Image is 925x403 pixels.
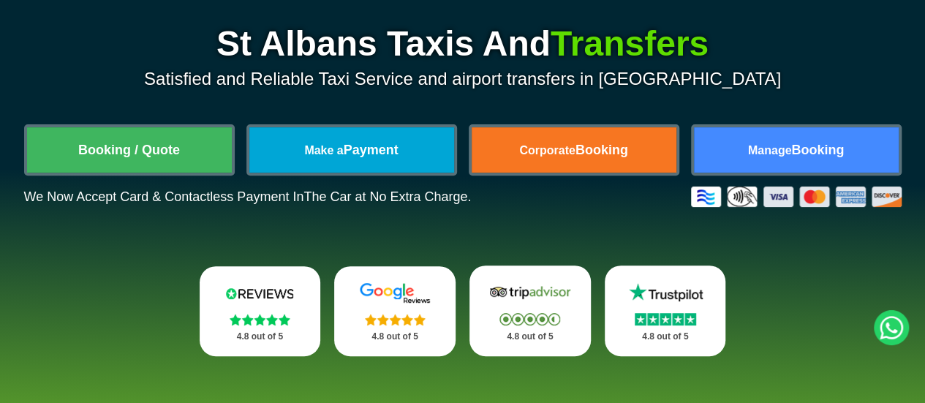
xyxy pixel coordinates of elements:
p: 4.8 out of 5 [621,328,710,346]
span: Transfers [551,24,709,63]
a: Booking / Quote [27,127,232,173]
span: Make a [304,144,343,157]
img: Google [351,282,439,304]
img: Credit And Debit Cards [691,187,902,207]
span: Corporate [519,144,575,157]
a: Make aPayment [249,127,454,173]
a: Trustpilot Stars 4.8 out of 5 [605,265,726,356]
a: Google Stars 4.8 out of 5 [334,266,456,356]
p: 4.8 out of 5 [216,328,305,346]
span: Manage [748,144,792,157]
img: Stars [499,313,560,325]
h1: St Albans Taxis And [24,26,902,61]
img: Reviews.io [216,282,303,304]
p: 4.8 out of 5 [486,328,575,346]
p: 4.8 out of 5 [350,328,439,346]
img: Stars [230,314,290,325]
a: ManageBooking [694,127,899,173]
img: Stars [365,314,426,325]
iframe: chat widget [725,371,918,403]
img: Stars [635,313,696,325]
span: The Car at No Extra Charge. [303,189,471,204]
p: Satisfied and Reliable Taxi Service and airport transfers in [GEOGRAPHIC_DATA] [24,69,902,89]
a: Tripadvisor Stars 4.8 out of 5 [469,265,591,356]
img: Tripadvisor [486,282,574,304]
img: Trustpilot [622,282,709,304]
p: We Now Accept Card & Contactless Payment In [24,189,472,205]
a: CorporateBooking [472,127,676,173]
a: Reviews.io Stars 4.8 out of 5 [200,266,321,356]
